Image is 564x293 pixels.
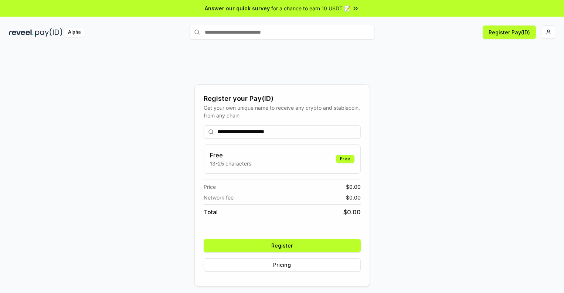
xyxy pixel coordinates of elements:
[204,194,234,201] span: Network fee
[205,4,270,12] span: Answer our quick survey
[204,183,216,191] span: Price
[336,155,354,163] div: Free
[204,239,361,252] button: Register
[204,208,218,217] span: Total
[271,4,350,12] span: for a chance to earn 10 USDT 📝
[483,25,536,39] button: Register Pay(ID)
[346,194,361,201] span: $ 0.00
[35,28,62,37] img: pay_id
[210,160,251,167] p: 13-25 characters
[204,93,361,104] div: Register your Pay(ID)
[210,151,251,160] h3: Free
[204,258,361,272] button: Pricing
[64,28,85,37] div: Alpha
[9,28,34,37] img: reveel_dark
[343,208,361,217] span: $ 0.00
[204,104,361,119] div: Get your own unique name to receive any crypto and stablecoin, from any chain
[346,183,361,191] span: $ 0.00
